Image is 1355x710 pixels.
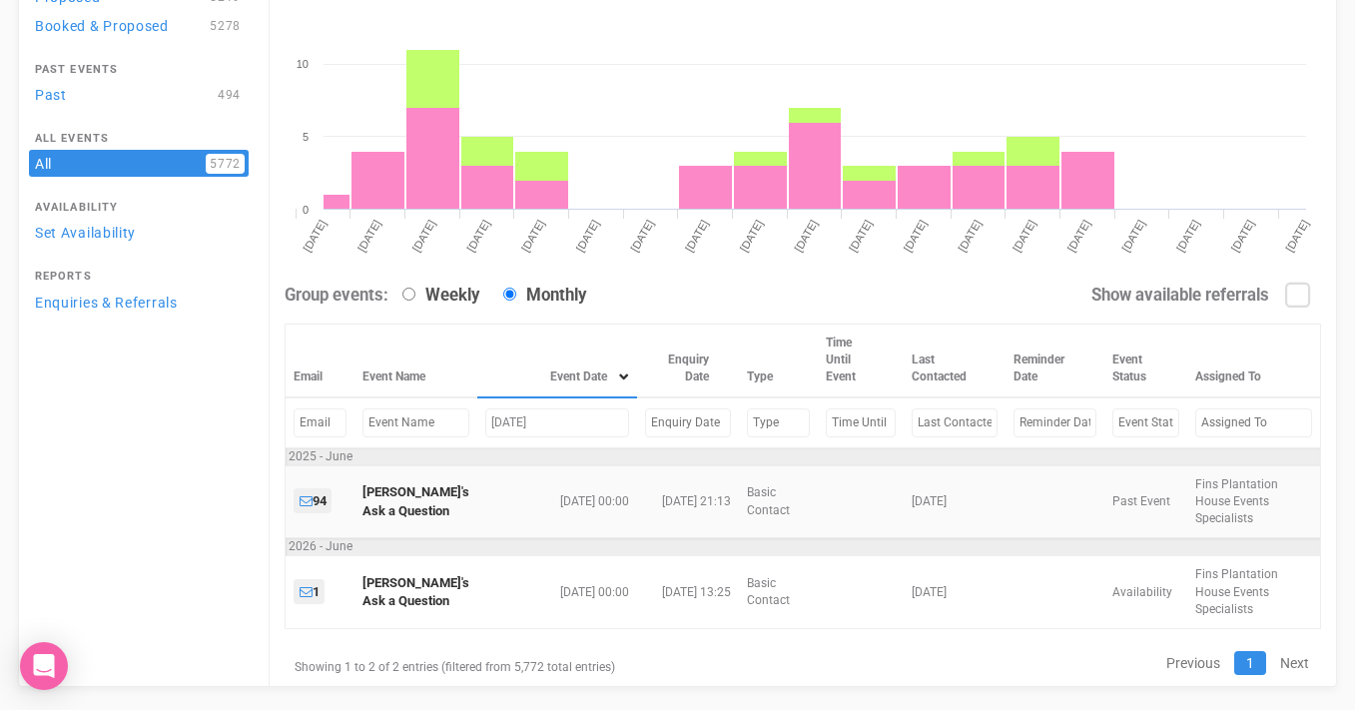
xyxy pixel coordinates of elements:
th: Email [286,325,354,397]
a: Enquiries & Referrals [29,289,249,316]
tspan: [DATE] [738,218,766,254]
td: Fins Plantation House Events Specialists [1187,556,1321,628]
input: Filter by Assigned To [1195,408,1312,437]
tspan: [DATE] [574,218,602,254]
h4: All Events [35,133,243,145]
th: Reminder Date [1006,325,1104,397]
th: Event Date [477,325,637,397]
a: All5772 [29,150,249,177]
td: [DATE] 00:00 [477,556,637,628]
tspan: [DATE] [683,218,711,254]
th: Type [739,325,818,397]
strong: Show available referrals [1091,285,1269,305]
h4: Reports [35,271,243,283]
h4: Past Events [35,64,243,76]
input: Weekly [402,288,415,301]
span: 494 [214,85,245,105]
tspan: [DATE] [519,218,547,254]
tspan: [DATE] [628,218,656,254]
tspan: 5 [303,131,309,143]
tspan: [DATE] [902,218,930,254]
a: Booked & Proposed5278 [29,12,249,39]
h4: Availability [35,202,243,214]
span: 5772 [206,154,245,174]
span: 5278 [206,16,245,36]
tspan: [DATE] [1011,218,1038,254]
th: Assigned To [1187,325,1321,397]
a: Previous [1154,651,1232,675]
th: Event Name [354,325,477,397]
th: Last Contacted [904,325,1005,397]
a: Next [1268,651,1321,675]
a: 1 [1234,651,1266,675]
div: Open Intercom Messenger [20,642,68,690]
td: Availability [1104,556,1187,628]
input: Filter by Type [747,408,810,437]
td: Basic Contact [739,465,818,537]
tspan: [DATE] [355,218,383,254]
td: [DATE] 00:00 [477,465,637,537]
tspan: [DATE] [301,218,329,254]
th: Time Until Event [818,325,904,397]
a: 94 [294,488,332,513]
input: Filter by Email [294,408,346,437]
input: Filter by Last Contacted [912,408,997,437]
a: [PERSON_NAME]'s Ask a Question [362,575,469,609]
th: Event Status [1104,325,1187,397]
strong: Group events: [285,285,388,305]
input: Filter by Event Status [1112,408,1179,437]
input: Monthly [503,288,516,301]
td: Basic Contact [739,556,818,628]
input: Filter by Reminder Date [1014,408,1096,437]
th: Enquiry Date [637,325,740,397]
td: 2025 - June [286,447,1321,465]
input: Filter by Enquiry Date [645,408,732,437]
tspan: [DATE] [956,218,984,254]
td: [DATE] 13:25 [637,556,740,628]
label: Monthly [493,284,586,308]
tspan: [DATE] [1229,218,1257,254]
td: [DATE] [904,556,1005,628]
input: Filter by Time Until Event [826,408,896,437]
td: 2026 - June [286,538,1321,556]
td: Fins Plantation House Events Specialists [1187,465,1321,537]
a: Set Availability [29,219,249,246]
a: 1 [294,579,325,604]
td: [DATE] 21:13 [637,465,740,537]
input: Filter by Event Date [485,408,629,437]
td: Past Event [1104,465,1187,537]
tspan: [DATE] [410,218,438,254]
tspan: [DATE] [1283,218,1311,254]
tspan: 0 [303,204,309,216]
tspan: [DATE] [1174,218,1202,254]
a: Past494 [29,81,249,108]
tspan: 10 [297,58,309,70]
tspan: [DATE] [847,218,875,254]
tspan: [DATE] [792,218,820,254]
input: Filter by Event Name [362,408,469,437]
div: Showing 1 to 2 of 2 entries (filtered from 5,772 total entries) [285,649,610,686]
tspan: [DATE] [464,218,492,254]
label: Weekly [392,284,479,308]
tspan: [DATE] [1119,218,1147,254]
tspan: [DATE] [1065,218,1093,254]
a: [PERSON_NAME]'s Ask a Question [362,484,469,518]
td: [DATE] [904,465,1005,537]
